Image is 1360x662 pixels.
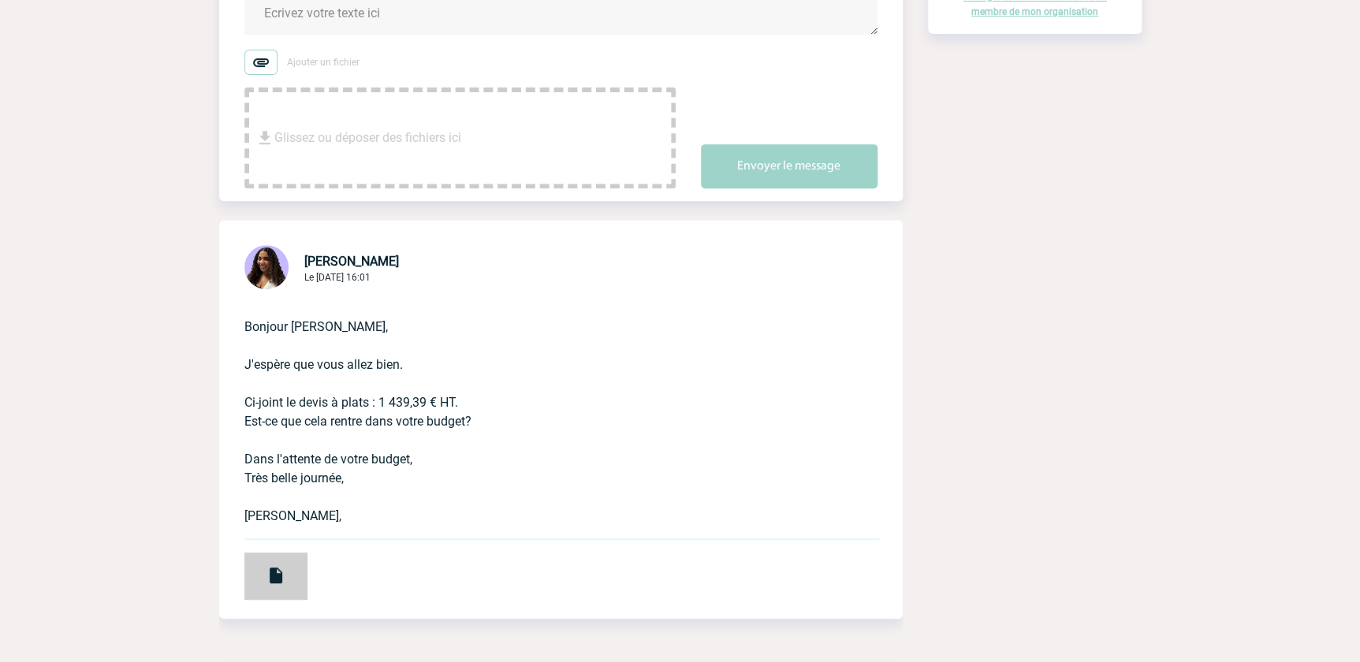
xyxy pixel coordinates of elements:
span: Glissez ou déposer des fichiers ici [274,99,461,177]
span: [PERSON_NAME] [304,254,399,269]
span: Ajouter un fichier [287,57,360,68]
img: file_download.svg [255,128,274,147]
img: 131234-0.jpg [244,245,289,289]
a: Abeille Iard & Santé 16.10.pdf [219,561,307,576]
button: Envoyer le message [701,144,877,188]
span: Le [DATE] 16:01 [304,272,371,283]
p: Bonjour [PERSON_NAME], J'espère que vous allez bien. Ci-joint le devis à plats : 1 439,39 € HT. E... [244,292,833,526]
